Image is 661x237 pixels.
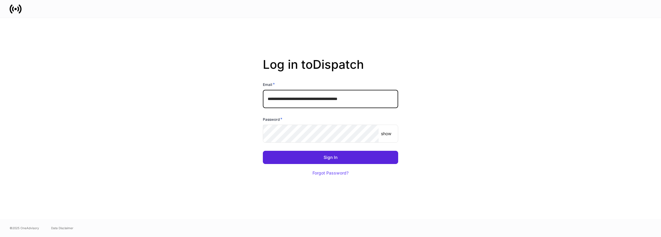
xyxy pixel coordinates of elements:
h6: Email [263,81,275,87]
button: Forgot Password? [305,166,356,180]
p: show [381,131,391,137]
button: Sign In [263,151,398,164]
h6: Password [263,116,282,122]
span: © 2025 OneAdvisory [10,226,39,230]
div: Forgot Password? [312,171,349,175]
a: Data Disclaimer [51,226,73,230]
h2: Log in to Dispatch [263,57,398,81]
div: Sign In [324,155,337,160]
